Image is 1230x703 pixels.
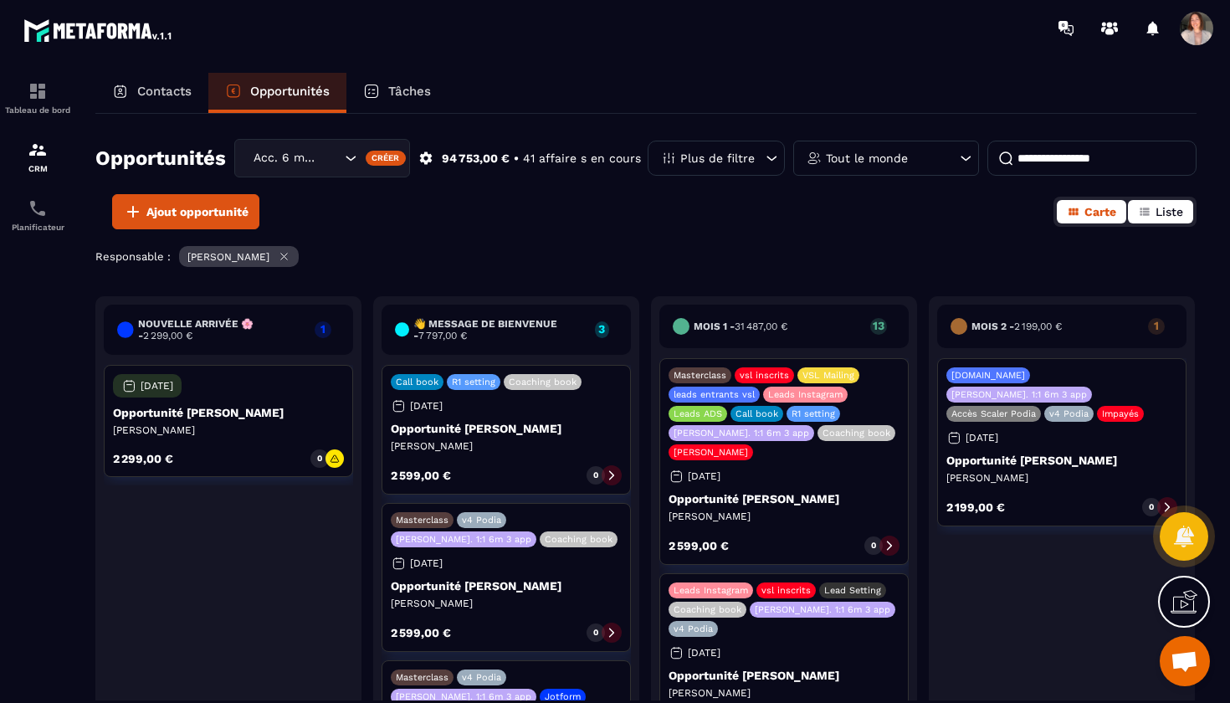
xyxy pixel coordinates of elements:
p: Masterclass [674,370,726,381]
p: Call book [396,377,438,387]
p: [PERSON_NAME]. 1:1 6m 3 app [951,389,1087,400]
p: [PERSON_NAME] [391,597,622,610]
p: 2 599,00 € [669,540,729,552]
p: [PERSON_NAME] [187,251,269,263]
span: Liste [1156,205,1183,218]
span: 2 199,00 € [1014,321,1062,332]
h6: Mois 1 - [694,321,787,332]
p: R1 setting [452,377,495,387]
p: Tâches [388,84,431,99]
img: formation [28,140,48,160]
span: Ajout opportunité [146,203,249,220]
p: leads entrants vsl [674,389,755,400]
p: v4 Podia [462,672,501,683]
h6: Mois 2 - [971,321,1062,332]
p: vsl inscrits [761,585,811,596]
div: Search for option [234,139,410,177]
p: 0 [1149,501,1154,513]
p: [DATE] [966,432,998,444]
p: Planificateur [4,223,71,232]
a: formationformationCRM [4,127,71,186]
button: Liste [1128,200,1193,223]
p: Coaching book [509,377,577,387]
p: [PERSON_NAME]. 1:1 6m 3 app [396,691,531,702]
p: [DOMAIN_NAME] [951,370,1025,381]
p: v4 Podia [1049,408,1089,419]
p: Responsable : [95,250,171,263]
p: 13 [870,320,887,331]
p: Jotform [545,691,581,702]
p: [DATE] [410,557,443,569]
img: logo [23,15,174,45]
p: 0 [593,470,598,481]
p: v4 Podia [674,623,713,634]
p: [PERSON_NAME] [113,423,344,437]
p: Tout le monde [826,152,908,164]
p: Leads Instagram [768,389,843,400]
p: Coaching book [674,604,741,615]
p: Coaching book [823,428,890,439]
p: Tableau de bord [4,105,71,115]
span: Acc. 6 mois - 3 appels [249,149,324,167]
a: Tâches [346,73,448,113]
p: v4 Podia [462,515,501,526]
p: 2 299,00 € [113,453,173,464]
p: 2 199,00 € [946,501,1005,513]
img: formation [28,81,48,101]
p: Masterclass [396,515,448,526]
input: Search for option [324,149,341,167]
span: 2 299,00 € [143,330,192,341]
h6: 👋 Message de Bienvenue - [413,318,586,341]
p: Plus de filtre [680,152,755,164]
a: formationformationTableau de bord [4,69,71,127]
a: Ouvrir le chat [1160,636,1210,686]
p: Leads ADS [674,408,722,419]
p: 0 [317,453,322,464]
a: schedulerschedulerPlanificateur [4,186,71,244]
p: 0 [871,540,876,552]
p: [PERSON_NAME]. 1:1 6m 3 app [396,534,531,545]
p: Opportunité [PERSON_NAME] [669,669,899,682]
p: 1 [315,323,331,335]
p: Lead Setting [824,585,881,596]
p: Opportunité [PERSON_NAME] [669,492,899,505]
p: Accès Scaler Podia [951,408,1036,419]
button: Carte [1057,200,1126,223]
p: Opportunités [250,84,330,99]
p: Impayés [1102,408,1139,419]
div: Créer [366,151,407,166]
p: 1 [1148,320,1165,331]
a: Opportunités [208,73,346,113]
p: R1 setting [792,408,835,419]
p: [PERSON_NAME]. 1:1 6m 3 app [755,604,890,615]
p: CRM [4,164,71,173]
p: 41 affaire s en cours [523,151,641,167]
p: [PERSON_NAME] [946,471,1177,485]
p: [DATE] [688,647,720,659]
p: vsl inscrits [740,370,789,381]
p: [DATE] [410,400,443,412]
p: Opportunité [PERSON_NAME] [391,422,622,435]
p: [DATE] [688,470,720,482]
p: [DATE] [141,380,173,392]
h2: Opportunités [95,141,226,175]
p: VSL Mailing [802,370,854,381]
p: [PERSON_NAME] [669,686,899,700]
button: Ajout opportunité [112,194,259,229]
p: 3 [595,323,609,335]
p: 2 599,00 € [391,470,451,481]
span: 31 487,00 € [735,321,787,332]
p: [PERSON_NAME] [391,439,622,453]
span: Carte [1084,205,1116,218]
img: scheduler [28,198,48,218]
h6: Nouvelle arrivée 🌸 - [138,318,307,341]
p: [PERSON_NAME] [669,510,899,523]
p: 94 753,00 € [442,151,510,167]
p: Contacts [137,84,192,99]
p: Opportunité [PERSON_NAME] [391,579,622,593]
p: Coaching book [545,534,612,545]
p: • [514,151,519,167]
p: Call book [735,408,778,419]
p: [PERSON_NAME] [674,447,748,458]
span: 7 797,00 € [418,330,467,341]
